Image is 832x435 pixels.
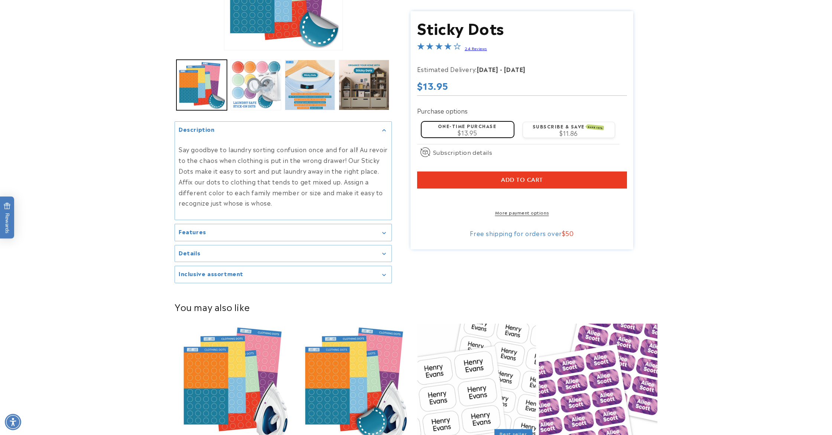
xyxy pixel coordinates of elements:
[417,171,627,189] button: Add to cart
[339,60,389,110] button: Load image 4 in gallery view
[458,128,477,137] span: $13.95
[175,245,391,262] summary: Details
[179,228,206,235] h2: Features
[417,106,468,115] label: Purchase options
[175,224,391,241] summary: Features
[417,63,603,74] p: Estimated Delivery:
[559,128,578,137] span: $11.86
[586,124,604,130] span: SAVE 15%
[417,79,449,92] span: $13.95
[465,46,487,51] a: 24 Reviews - open in a new tab
[562,229,566,238] span: $
[179,249,200,256] h2: Details
[5,414,21,430] div: Accessibility Menu
[417,18,627,37] h1: Sticky Dots
[565,229,573,238] span: 50
[6,376,94,398] iframe: Sign Up via Text for Offers
[4,203,11,233] span: Rewards
[179,125,215,133] h2: Description
[176,60,227,110] button: Load image 1 in gallery view
[477,64,498,73] strong: [DATE]
[179,144,388,208] p: Say goodbye to laundry sorting confusion once and for all! Au revoir to the chaos when clothing i...
[285,60,335,110] button: Load image 3 in gallery view
[175,122,391,138] summary: Description
[417,229,627,237] div: Free shipping for orders over
[433,148,493,157] span: Subscription details
[504,64,526,73] strong: [DATE]
[175,301,657,313] h2: You may also like
[179,270,243,277] h2: Inclusive assortment
[417,209,627,216] a: More payment options
[175,266,391,283] summary: Inclusive assortment
[417,43,461,52] span: 4.0-star overall rating
[438,122,497,129] label: One-time purchase
[231,60,281,110] button: Load image 2 in gallery view
[533,123,604,130] label: Subscribe & save
[501,177,543,183] span: Add to cart
[500,64,503,73] strong: -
